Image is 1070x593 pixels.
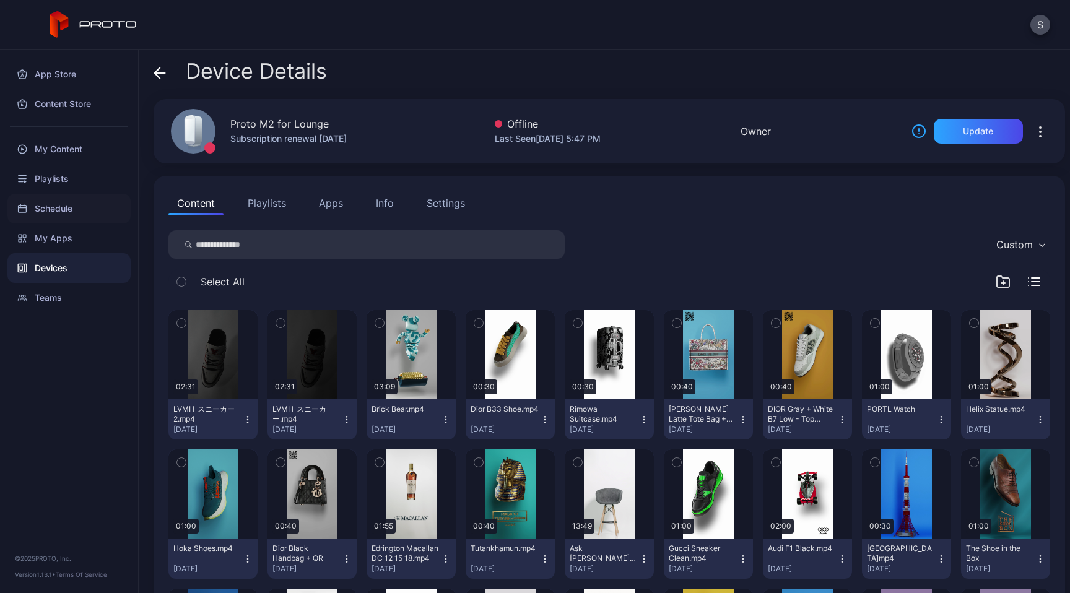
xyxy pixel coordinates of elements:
[7,223,131,253] a: My Apps
[862,539,951,579] button: [GEOGRAPHIC_DATA]mp4[DATE]
[372,543,440,563] div: Edrington Macallan DC 12 15 18.mp4
[495,116,601,131] div: Offline
[230,116,329,131] div: Proto M2 for Lounge
[367,539,456,579] button: Edrington Macallan DC 12 15 18.mp4[DATE]
[173,543,241,553] div: Hoka Shoes.mp4
[272,543,341,563] div: Dior Black Handbag + QR
[867,404,935,414] div: PORTL Watch
[310,191,352,215] button: Apps
[664,539,753,579] button: Gucci Sneaker Clean.mp4[DATE]
[565,399,654,439] button: Rimowa Suitcase.mp4[DATE]
[763,399,852,439] button: DIOR Gray + White B7 Low - Top Sneakers +QR[DATE]
[7,89,131,119] a: Content Store
[768,425,837,435] div: [DATE]
[168,191,224,215] button: Content
[230,131,347,146] div: Subscription renewal [DATE]
[267,539,357,579] button: Dior Black Handbag + QR[DATE]
[768,564,837,574] div: [DATE]
[7,59,131,89] a: App Store
[570,404,638,424] div: Rimowa Suitcase.mp4
[963,126,993,136] div: Update
[15,571,56,578] span: Version 1.13.1 •
[173,404,241,424] div: LVMH_スニーカー2.mp4
[372,425,441,435] div: [DATE]
[664,399,753,439] button: [PERSON_NAME] Latte Tote Bag + QR[DATE]
[565,539,654,579] button: Ask [PERSON_NAME] Anything(1).mp4[DATE]
[7,134,131,164] a: My Content
[471,425,540,435] div: [DATE]
[961,399,1050,439] button: Helix Statue.mp4[DATE]
[495,131,601,146] div: Last Seen [DATE] 5:47 PM
[669,404,737,424] div: CHRISTAN DIOR Latte Tote Bag + QR
[471,543,539,553] div: Tutankhamun.mp4
[570,425,639,435] div: [DATE]
[201,274,245,289] span: Select All
[966,543,1034,563] div: The Shoe in the Box
[15,553,123,563] div: © 2025 PROTO, Inc.
[669,543,737,563] div: Gucci Sneaker Clean.mp4
[372,564,441,574] div: [DATE]
[996,238,1033,251] div: Custom
[418,191,474,215] button: Settings
[966,425,1035,435] div: [DATE]
[966,404,1034,414] div: Helix Statue.mp4
[7,164,131,194] a: Playlists
[267,399,357,439] button: LVMH_スニーカー.mp4[DATE]
[990,230,1050,259] button: Custom
[56,571,107,578] a: Terms Of Service
[427,196,465,210] div: Settings
[768,404,836,424] div: DIOR Gray + White B7 Low - Top Sneakers +QR
[966,564,1035,574] div: [DATE]
[168,539,258,579] button: Hoka Shoes.mp4[DATE]
[867,543,935,563] div: Tokyo Tower.mp4
[1030,15,1050,35] button: S
[173,425,243,435] div: [DATE]
[168,399,258,439] button: LVMH_スニーカー2.mp4[DATE]
[173,564,243,574] div: [DATE]
[768,543,836,553] div: Audi F1 Black.mp4
[934,119,1023,144] button: Update
[763,539,852,579] button: Audi F1 Black.mp4[DATE]
[239,191,295,215] button: Playlists
[570,543,638,563] div: Ask Tim Draper Anything(1).mp4
[372,404,440,414] div: Brick Bear.mp4
[376,196,394,210] div: Info
[669,425,738,435] div: [DATE]
[867,425,936,435] div: [DATE]
[367,399,456,439] button: Brick Bear.mp4[DATE]
[867,564,936,574] div: [DATE]
[471,564,540,574] div: [DATE]
[471,404,539,414] div: Dior B33 Shoe.mp4
[741,124,771,139] div: Owner
[272,404,341,424] div: LVMH_スニーカー.mp4
[186,59,327,83] span: Device Details
[570,564,639,574] div: [DATE]
[466,539,555,579] button: Tutankhamun.mp4[DATE]
[7,253,131,283] a: Devices
[367,191,402,215] button: Info
[272,564,342,574] div: [DATE]
[862,399,951,439] button: PORTL Watch[DATE]
[7,194,131,223] a: Schedule
[272,425,342,435] div: [DATE]
[669,564,738,574] div: [DATE]
[466,399,555,439] button: Dior B33 Shoe.mp4[DATE]
[7,283,131,313] a: Teams
[961,539,1050,579] button: The Shoe in the Box[DATE]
